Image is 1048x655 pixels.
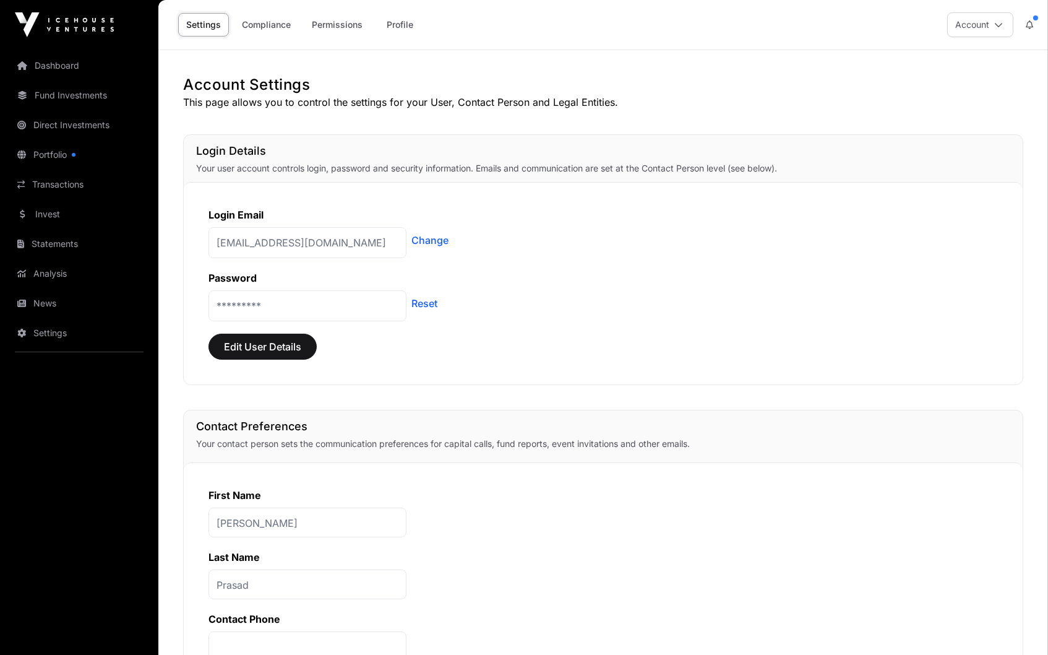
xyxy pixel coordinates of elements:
a: Compliance [234,13,299,37]
a: Profile [376,13,425,37]
a: Settings [10,319,148,347]
p: Prasad [208,570,406,599]
a: Reset [411,296,437,311]
a: Transactions [10,171,148,198]
a: Invest [10,201,148,228]
iframe: Chat Widget [986,596,1048,655]
h1: Contact Preferences [196,418,1010,435]
a: Dashboard [10,52,148,79]
h1: Account Settings [183,75,1023,95]
label: First Name [208,489,261,501]
p: Your user account controls login, password and security information. Emails and communication are... [196,162,1010,175]
a: Statements [10,230,148,258]
a: Portfolio [10,141,148,168]
a: Direct Investments [10,111,148,139]
a: Analysis [10,260,148,287]
button: Account [947,12,1013,37]
h1: Login Details [196,142,1010,160]
p: [EMAIL_ADDRESS][DOMAIN_NAME] [208,227,406,258]
label: Contact Phone [208,613,280,625]
p: Your contact person sets the communication preferences for capital calls, fund reports, event inv... [196,438,1010,450]
img: Icehouse Ventures Logo [15,12,114,37]
a: Permissions [304,13,371,37]
a: Fund Investments [10,82,148,109]
p: [PERSON_NAME] [208,508,406,537]
p: This page allows you to control the settings for your User, Contact Person and Legal Entities. [183,95,1023,110]
label: Login Email [208,209,264,221]
button: Edit User Details [208,334,317,360]
a: Settings [178,13,229,37]
a: Change [411,233,449,248]
label: Password [208,272,257,284]
a: News [10,290,148,317]
label: Last Name [208,551,260,563]
span: Edit User Details [224,339,301,354]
